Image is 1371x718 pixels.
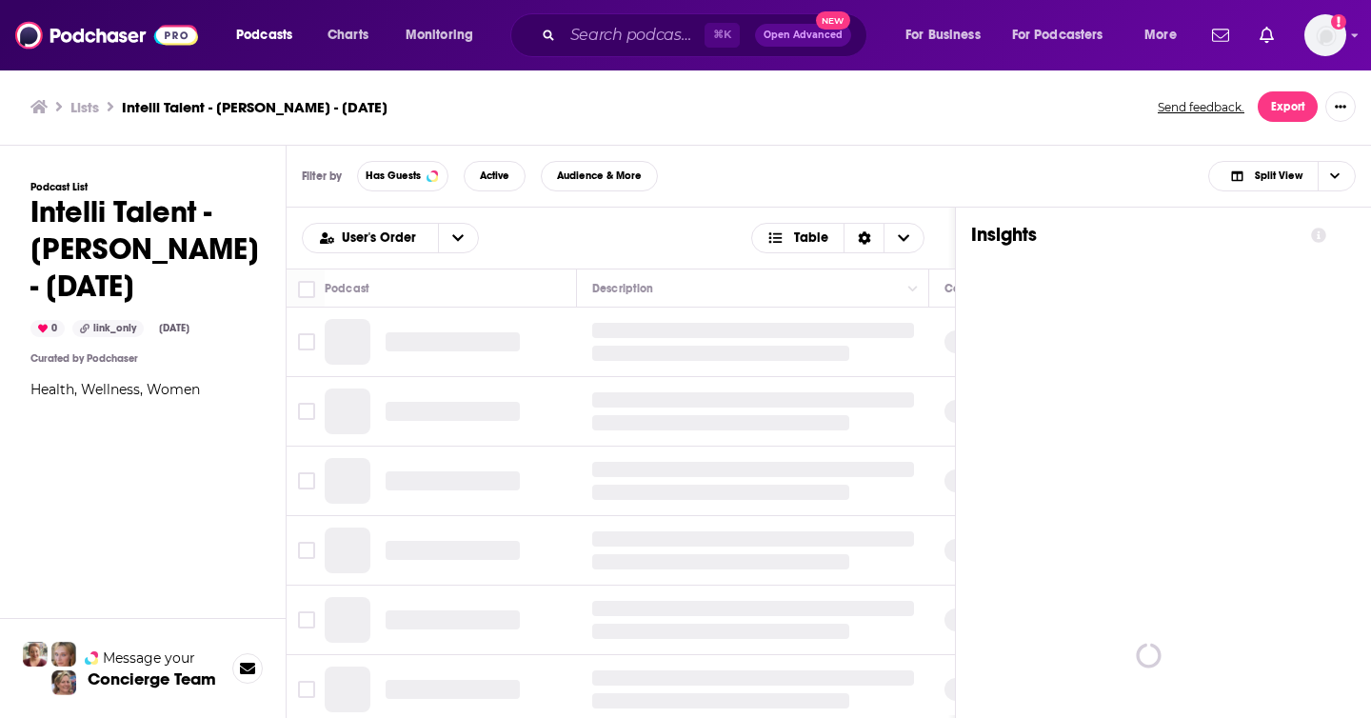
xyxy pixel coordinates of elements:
[1012,22,1103,49] span: For Podcasters
[357,161,448,191] button: Has Guests
[1331,14,1346,30] svg: Add a profile image
[298,472,315,489] span: Toggle select row
[464,161,526,191] button: Active
[944,277,1003,300] div: Categories
[1000,20,1131,50] button: open menu
[30,352,138,365] a: Curated by Podchaser
[15,17,198,53] img: Podchaser - Follow, Share and Rate Podcasts
[30,320,65,337] div: 0
[1152,99,1250,115] button: Send feedback.
[51,670,76,695] img: Barbara Profile
[1131,20,1201,50] button: open menu
[392,20,498,50] button: open menu
[971,223,1296,247] h1: Insights
[298,333,315,350] span: Toggle select row
[1304,14,1346,56] img: User Profile
[528,13,885,57] div: Search podcasts, credits, & more...
[298,542,315,559] span: Toggle select row
[1144,22,1177,49] span: More
[342,231,423,245] span: User's Order
[592,277,653,300] div: Description
[816,11,850,30] span: New
[303,231,438,245] button: open menu
[1208,161,1356,191] button: Choose View
[892,20,1004,50] button: open menu
[298,403,315,420] span: Toggle select row
[122,98,387,116] h3: Intelli Talent - [PERSON_NAME] - [DATE]
[236,22,292,49] span: Podcasts
[72,320,144,337] div: link_only
[302,223,479,253] h2: Choose List sort
[1255,170,1302,181] span: Split View
[366,170,421,181] span: Has Guests
[1252,19,1282,51] a: Show notifications dropdown
[751,223,925,253] button: Choose View
[30,381,200,398] span: Health, Wellness, Women
[30,193,259,305] h1: Intelli Talent - [PERSON_NAME] - [DATE]
[794,231,828,245] span: Table
[151,321,197,336] div: [DATE]
[30,181,259,193] h3: Podcast List
[315,20,380,50] a: Charts
[1325,91,1356,122] button: Show More Button
[1204,19,1237,51] a: Show notifications dropdown
[328,22,368,49] span: Charts
[844,224,884,252] div: Sort Direction
[298,681,315,698] span: Toggle select row
[88,669,216,688] h3: Concierge Team
[302,170,342,183] h3: Filter by
[902,277,924,300] button: Column Actions
[298,611,315,628] span: Toggle select row
[438,224,478,252] button: open menu
[1304,14,1346,56] button: Show profile menu
[51,642,76,667] img: Jules Profile
[325,277,369,300] div: Podcast
[223,20,317,50] button: open menu
[905,22,981,49] span: For Business
[705,23,740,48] span: ⌘ K
[70,98,99,116] a: Lists
[23,642,48,667] img: Sydney Profile
[557,170,642,181] span: Audience & More
[406,22,473,49] span: Monitoring
[764,30,843,40] span: Open Advanced
[541,161,658,191] button: Audience & More
[563,20,705,50] input: Search podcasts, credits, & more...
[1304,14,1346,56] span: Logged in as experts
[1258,91,1318,122] button: Export
[755,24,851,47] button: Open AdvancedNew
[480,170,509,181] span: Active
[103,648,195,668] span: Message your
